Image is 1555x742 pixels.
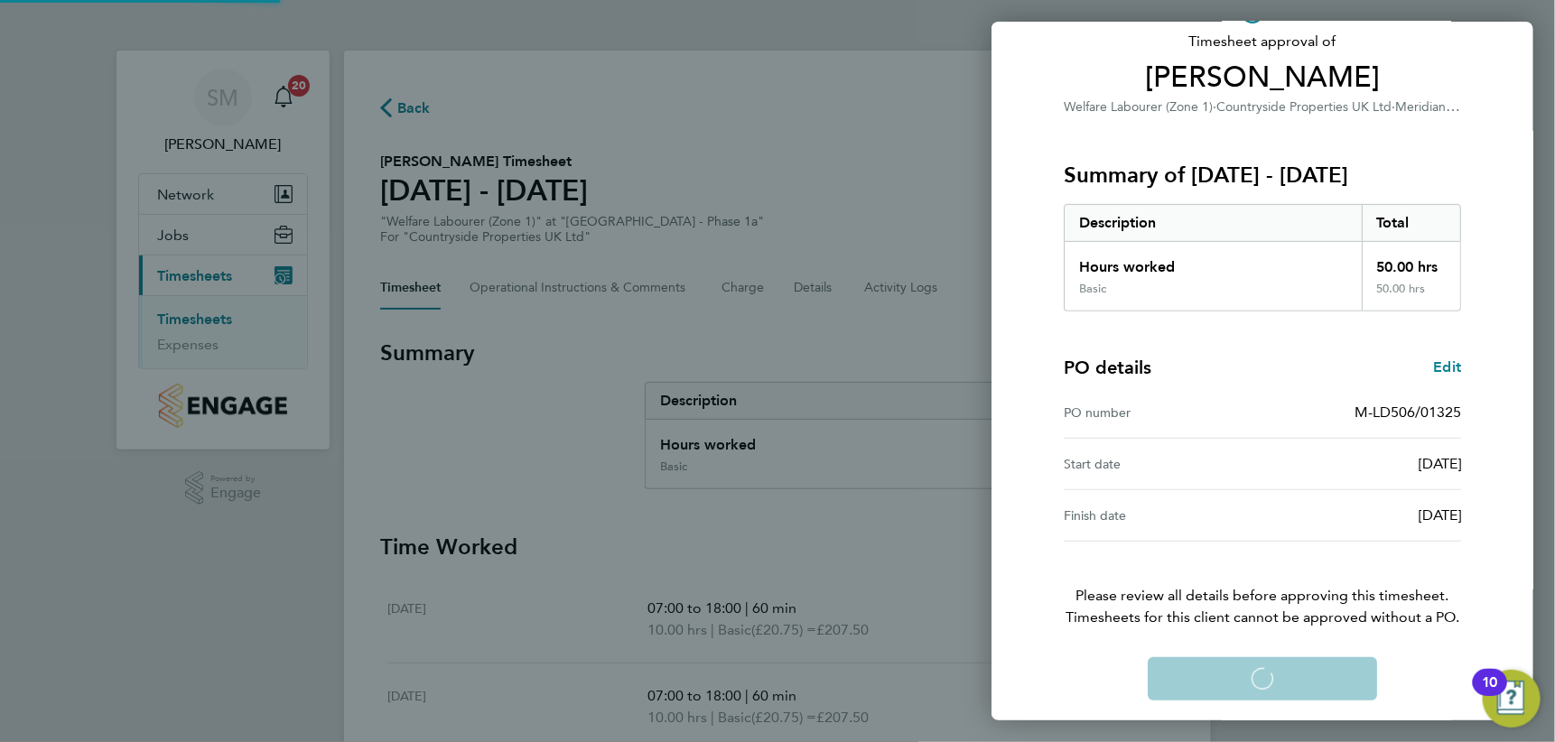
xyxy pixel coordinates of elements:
[1064,402,1262,423] div: PO number
[1065,242,1362,282] div: Hours worked
[1079,282,1106,296] div: Basic
[1064,60,1461,96] span: [PERSON_NAME]
[1262,453,1461,475] div: [DATE]
[1433,357,1461,378] a: Edit
[1064,99,1213,115] span: Welfare Labourer (Zone 1)
[1362,242,1461,282] div: 50.00 hrs
[1216,99,1392,115] span: Countryside Properties UK Ltd
[1064,161,1461,190] h3: Summary of [DATE] - [DATE]
[1042,607,1483,628] span: Timesheets for this client cannot be approved without a PO.
[1483,670,1541,728] button: Open Resource Center, 10 new notifications
[1362,205,1461,241] div: Total
[1065,205,1362,241] div: Description
[1064,453,1262,475] div: Start date
[1042,542,1483,628] p: Please review all details before approving this timesheet.
[1064,31,1461,52] span: Timesheet approval of
[1433,358,1461,376] span: Edit
[1064,505,1262,526] div: Finish date
[1482,682,1498,706] div: 10
[1262,505,1461,526] div: [DATE]
[1355,403,1461,421] span: M-LD506/01325
[1362,282,1461,311] div: 50.00 hrs
[1392,99,1395,115] span: ·
[1064,355,1151,380] h4: PO details
[1213,99,1216,115] span: ·
[1064,204,1461,311] div: Summary of 18 - 24 Aug 2025
[1395,97,1546,115] span: Meridian Water - Phase 1a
